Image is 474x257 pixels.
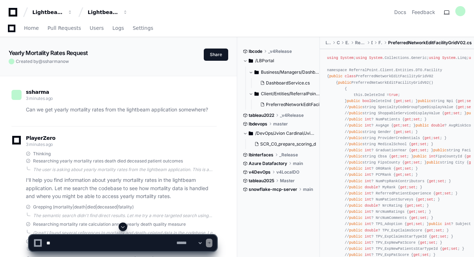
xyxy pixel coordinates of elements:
[249,178,274,184] span: tableau2025
[24,26,39,30] span: Home
[345,40,350,46] span: Entities
[254,90,259,98] svg: Directory
[445,111,451,115] span: get
[433,148,447,152] span: public
[24,20,39,37] a: Home
[249,187,297,192] span: snowflake-mcp-server
[349,117,363,121] span: public
[349,173,363,177] span: public
[427,160,440,165] span: public
[249,49,262,54] span: lbcode
[26,142,53,147] span: 3 minutes ago
[347,99,360,103] span: public
[413,154,427,159] span: public
[85,6,131,19] button: Lightbeam Health Solutions
[255,58,274,64] span: /LBPortal
[280,113,304,118] span: _v4Release
[9,49,88,56] app-text-character-animate: Yearly Mortality Rates Request
[349,210,363,214] span: public
[424,136,431,140] span: get
[458,99,464,103] span: get
[349,166,363,171] span: public
[442,56,455,60] span: System
[279,152,298,158] span: _Release
[369,56,382,60] span: System
[112,20,124,37] a: Logs
[338,81,351,85] span: public
[26,106,217,114] p: Can we get yearly mortality rates from the lightbeam application somewhere?
[438,179,444,183] span: set
[466,99,473,103] span: set
[26,89,49,95] span: ssharma
[249,152,273,158] span: lbinterfaces
[293,161,303,166] span: main
[349,130,363,134] span: public
[33,213,217,219] div: The semantic search didn't find direct results. Let me try a more targeted search using grep to l...
[413,117,420,121] span: set
[26,96,53,101] span: 3 minutes ago
[349,105,363,109] span: public
[43,59,60,64] span: ssharma
[405,99,411,103] span: set
[243,55,315,66] button: /LBPortal
[255,130,315,136] span: /DevOps/Jvion Cardinal/Jvion Cardinal/DBO/Tables
[412,9,435,16] button: Feedback
[345,74,356,78] span: class
[243,128,315,139] button: /DevOps/Jvion Cardinal/Jvion Cardinal/DBO/Tables
[254,68,259,77] svg: Directory
[47,26,81,30] span: Pull Requests
[407,203,413,208] span: get
[405,166,411,171] span: set
[420,142,427,146] span: set
[249,88,321,100] button: Client/Entities/ReferralPoint/DTO/Facility
[418,99,431,103] span: public
[365,216,371,220] span: int
[394,9,406,16] a: Docs
[349,185,363,189] span: public
[411,216,418,220] span: get
[411,148,418,152] span: get
[429,56,440,60] span: using
[26,136,55,140] span: PlayerZero
[88,9,119,16] div: Lightbeam Health Solutions
[365,203,378,208] span: double
[349,148,363,152] span: public
[389,93,398,97] span: true
[365,166,371,171] span: int
[33,221,186,227] span: Researching mortality rate calculation annual yearly death quality measure
[363,99,372,103] span: bool
[266,80,310,86] span: DashboardService.cs
[429,179,435,183] span: get
[402,123,409,128] span: set
[427,197,433,202] span: set
[418,197,424,202] span: get
[413,160,420,165] span: set
[260,141,329,147] span: SCR_C0_prepare_scoring_data.sql
[466,105,473,109] span: set
[249,161,287,166] span: Azure Datafactory
[400,154,406,159] span: set
[33,158,183,164] span: Researching yearly mortality rates death died deceased patient outcomes
[349,111,363,115] span: public
[433,136,440,140] span: set
[409,210,415,214] span: get
[326,40,331,46] span: LBPortal
[349,123,363,128] span: public
[349,160,363,165] span: public
[340,56,354,60] span: System
[60,59,69,64] span: now
[365,210,371,214] span: int
[365,179,371,183] span: int
[396,130,402,134] span: get
[90,26,104,30] span: Users
[249,66,321,78] button: Business/Managers/Dashboard
[273,121,288,127] span: master
[29,6,75,19] button: Lightbeam Health
[249,129,253,138] svg: Directory
[391,154,398,159] span: get
[90,20,104,37] a: Users
[26,176,217,201] p: I'll help you find information about yearly mortality rates in the lightbeam application. Let me ...
[365,197,371,202] span: int
[418,210,424,214] span: set
[133,20,153,37] a: Settings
